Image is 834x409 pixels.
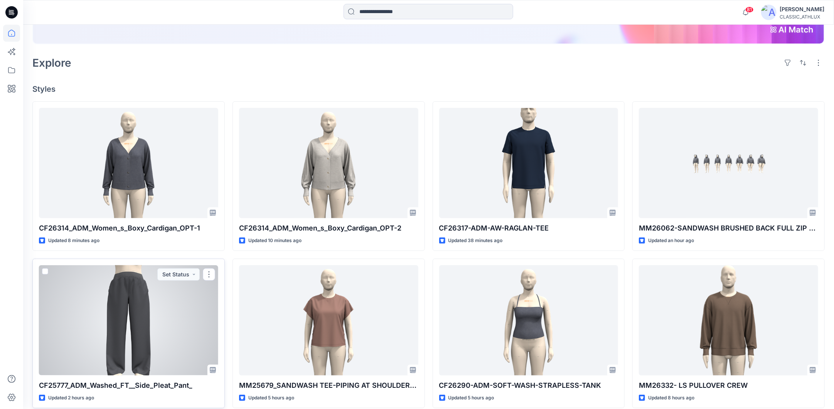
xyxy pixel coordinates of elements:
a: MM26332- LS PULLOVER CREW [639,265,818,375]
a: CF26314_ADM_Women_s_Boxy_Cardigan_OPT-2 [239,108,418,218]
p: CF26314_ADM_Women_s_Boxy_Cardigan_OPT-1 [39,223,218,234]
img: avatar [761,5,777,20]
p: MM25679_SANDWASH TEE-PIPING AT SHOULDER&BACK YOKE [239,380,418,391]
h2: Explore [32,57,71,69]
a: CF25777_ADM_Washed_FT__Side_Pleat_Pant_ [39,265,218,375]
a: MM26062-SANDWASH BRUSHED BACK FULL ZIP JACKET_Size Set [639,108,818,218]
a: CF26290-ADM-SOFT-WASH-STRAPLESS-TANK [439,265,618,375]
p: MM26062-SANDWASH BRUSHED BACK FULL ZIP JACKET_Size Set [639,223,818,234]
p: Updated 8 minutes ago [48,237,99,245]
p: MM26332- LS PULLOVER CREW [639,380,818,391]
a: MM25679_SANDWASH TEE-PIPING AT SHOULDER&BACK YOKE [239,265,418,375]
p: CF26314_ADM_Women_s_Boxy_Cardigan_OPT-2 [239,223,418,234]
div: CLASSIC_ATHLUX [780,14,824,20]
span: 81 [745,7,754,13]
p: Updated an hour ago [648,237,694,245]
a: CF26314_ADM_Women_s_Boxy_Cardigan_OPT-1 [39,108,218,218]
p: Updated 2 hours ago [48,394,94,402]
p: CF26317-ADM-AW-RAGLAN-TEE [439,223,618,234]
p: Updated 5 hours ago [248,394,294,402]
p: CF25777_ADM_Washed_FT__Side_Pleat_Pant_ [39,380,218,391]
div: [PERSON_NAME] [780,5,824,14]
p: Updated 38 minutes ago [448,237,503,245]
a: CF26317-ADM-AW-RAGLAN-TEE [439,108,618,218]
h4: Styles [32,84,825,94]
p: Updated 10 minutes ago [248,237,302,245]
p: Updated 8 hours ago [648,394,694,402]
p: CF26290-ADM-SOFT-WASH-STRAPLESS-TANK [439,380,618,391]
p: Updated 5 hours ago [448,394,494,402]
